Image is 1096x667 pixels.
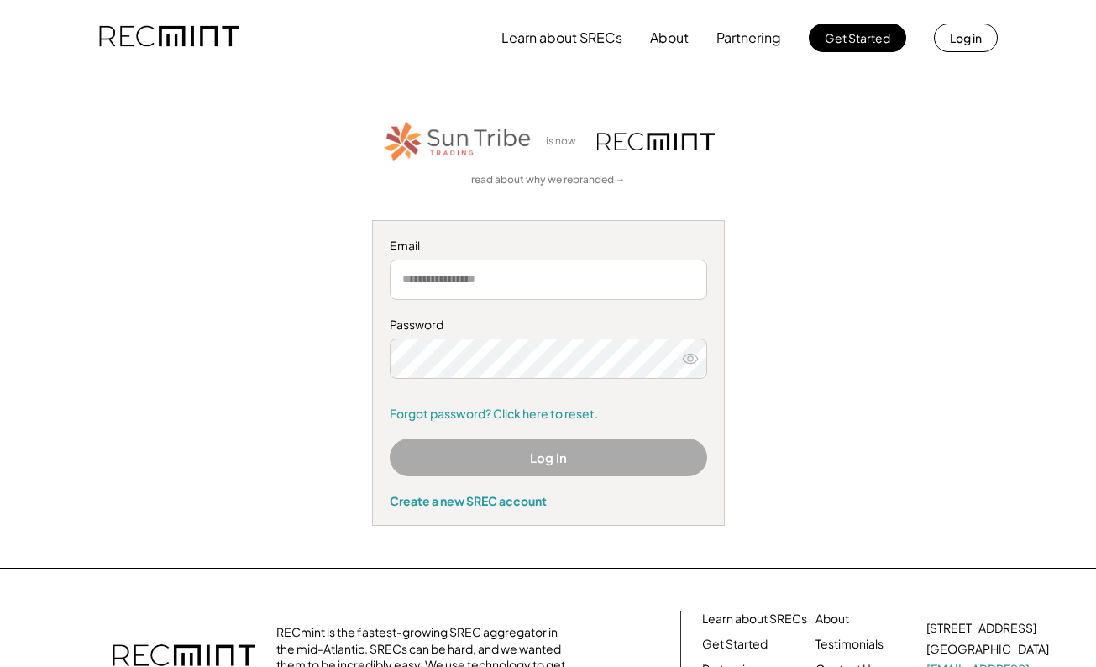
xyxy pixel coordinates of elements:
div: Password [390,317,707,333]
a: Learn about SRECs [702,611,807,628]
div: is now [542,134,589,149]
button: Partnering [716,21,781,55]
a: read about why we rebranded → [471,173,626,187]
img: STT_Horizontal_Logo%2B-%2BColor.png [382,118,533,165]
button: Log In [390,439,707,476]
a: About [815,611,849,628]
div: [STREET_ADDRESS] [926,620,1036,637]
a: Get Started [702,636,768,653]
button: Get Started [809,24,906,52]
div: [GEOGRAPHIC_DATA] [926,641,1049,658]
button: About [650,21,689,55]
a: Testimonials [815,636,884,653]
div: Email [390,238,707,255]
img: recmint-logotype%403x.png [99,9,239,66]
img: recmint-logotype%403x.png [597,133,715,150]
div: Create a new SREC account [390,493,707,508]
button: Log in [934,24,998,52]
a: Forgot password? Click here to reset. [390,406,707,423]
button: Learn about SRECs [501,21,622,55]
